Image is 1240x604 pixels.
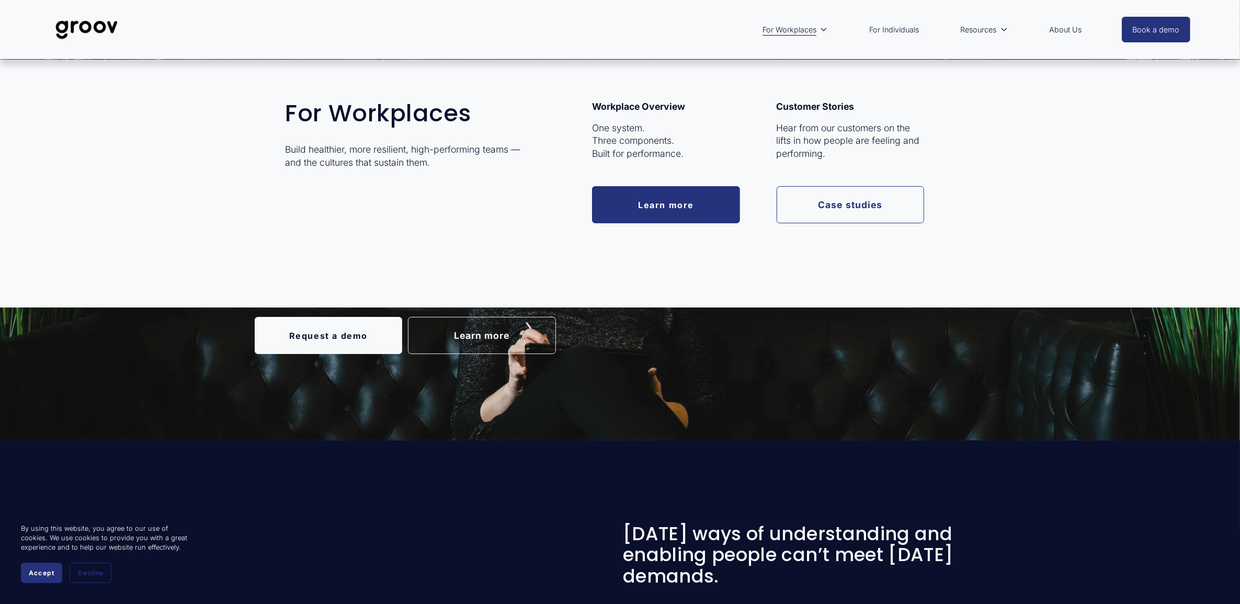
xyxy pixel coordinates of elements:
span: Resources [960,23,996,37]
a: Case studies [777,186,925,223]
a: For Individuals [864,18,924,42]
a: folder dropdown [955,18,1013,42]
p: Build healthier, more resilient, high-performing teams — and the cultures that sustain them. [285,143,525,169]
a: folder dropdown [757,18,833,42]
a: Book a demo [1122,17,1191,42]
span: Accept [29,569,54,577]
a: Learn more [592,186,740,223]
p: Hear from our customers on the lifts in how people are feeling and performing. [777,122,925,161]
button: Decline [70,563,111,583]
strong: Customer Stories [777,101,855,112]
strong: Workplace Overview [592,101,685,112]
a: About Us [1044,18,1087,42]
p: By using this website, you agree to our use of cookies. We use cookies to provide you with a grea... [21,524,188,552]
p: One system. Three components. Built for performance. [592,122,740,161]
button: Accept [21,563,62,583]
span: For Workplaces [763,23,816,37]
h2: For Workplaces [285,100,525,127]
span: Decline [78,569,103,577]
img: Groov | Unlock Human Potential at Work and in Life [50,13,123,47]
section: Cookie banner [10,514,199,594]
